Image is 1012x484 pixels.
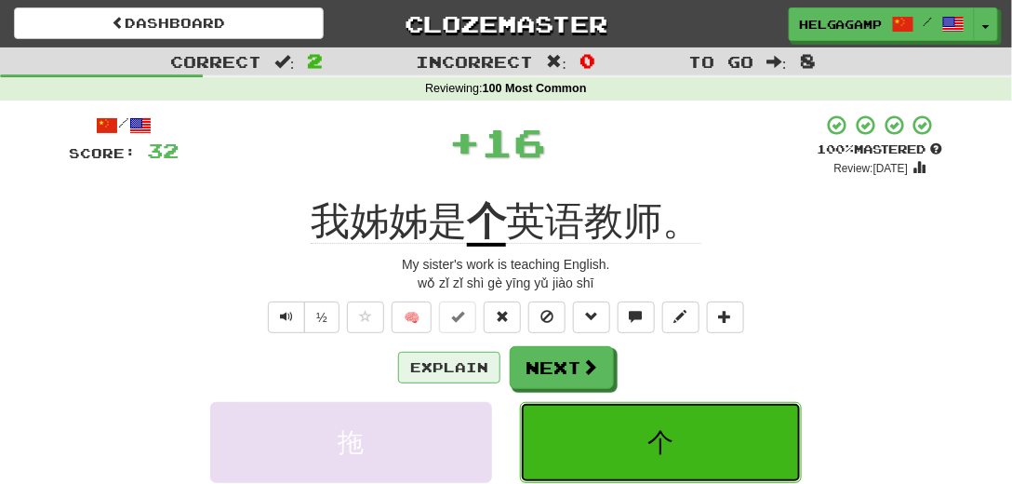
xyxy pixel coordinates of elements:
[210,402,492,483] button: 拖
[547,54,567,70] span: :
[579,49,595,72] span: 0
[170,52,261,71] span: Correct
[688,52,753,71] span: To go
[449,114,482,169] span: +
[766,54,787,70] span: :
[834,162,909,175] small: Review: [DATE]
[338,428,364,457] span: 拖
[817,141,854,156] span: 100 %
[69,145,136,161] span: Score:
[274,54,295,70] span: :
[439,302,476,333] button: Set this sentence to 100% Mastered (alt+m)
[264,302,340,333] div: Text-to-speech controls
[392,302,432,333] button: 🧠
[483,82,587,95] strong: 100 Most Common
[800,49,816,72] span: 8
[528,302,566,333] button: Ignore sentence (alt+i)
[662,302,699,333] button: Edit sentence (alt+d)
[347,302,384,333] button: Favorite sentence (alt+f)
[467,199,506,247] u: 个
[304,302,340,333] button: ½
[510,346,614,389] button: Next
[924,15,933,28] span: /
[506,199,701,244] span: 英语教师。
[147,139,179,162] span: 32
[69,114,179,137] div: /
[398,352,500,383] button: Explain
[69,255,943,274] div: My sister's work is teaching English.
[352,7,661,40] a: Clozemaster
[573,302,610,333] button: Grammar (alt+g)
[520,402,802,483] button: 个
[789,7,975,41] a: HelgaGamp /
[417,52,534,71] span: Incorrect
[311,199,467,244] span: 我姊姊是
[484,302,521,333] button: Reset to 0% Mastered (alt+r)
[618,302,655,333] button: Discuss sentence (alt+u)
[707,302,744,333] button: Add to collection (alt+a)
[817,141,943,158] div: Mastered
[69,274,943,292] div: wǒ zǐ zǐ shì gè yīng yǔ jiào shī
[482,118,547,165] span: 16
[799,16,883,33] span: HelgaGamp
[268,302,305,333] button: Play sentence audio (ctl+space)
[308,49,324,72] span: 2
[14,7,324,39] a: Dashboard
[648,428,674,457] span: 个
